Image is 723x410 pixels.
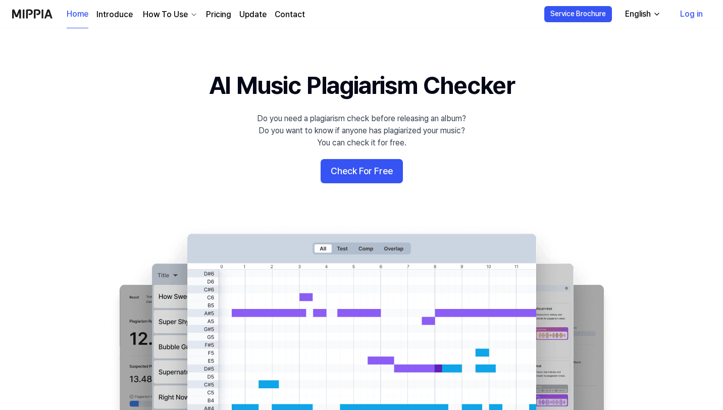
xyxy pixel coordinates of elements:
[544,6,612,22] button: Service Brochure
[275,9,305,21] a: Contact
[209,69,514,102] h1: AI Music Plagiarism Checker
[617,4,667,24] button: English
[321,159,403,183] button: Check For Free
[96,9,133,21] a: Introduce
[141,9,190,21] div: How To Use
[67,1,88,28] a: Home
[239,9,267,21] a: Update
[257,113,466,149] div: Do you need a plagiarism check before releasing an album? Do you want to know if anyone has plagi...
[141,9,198,21] button: How To Use
[623,8,653,20] div: English
[206,9,231,21] a: Pricing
